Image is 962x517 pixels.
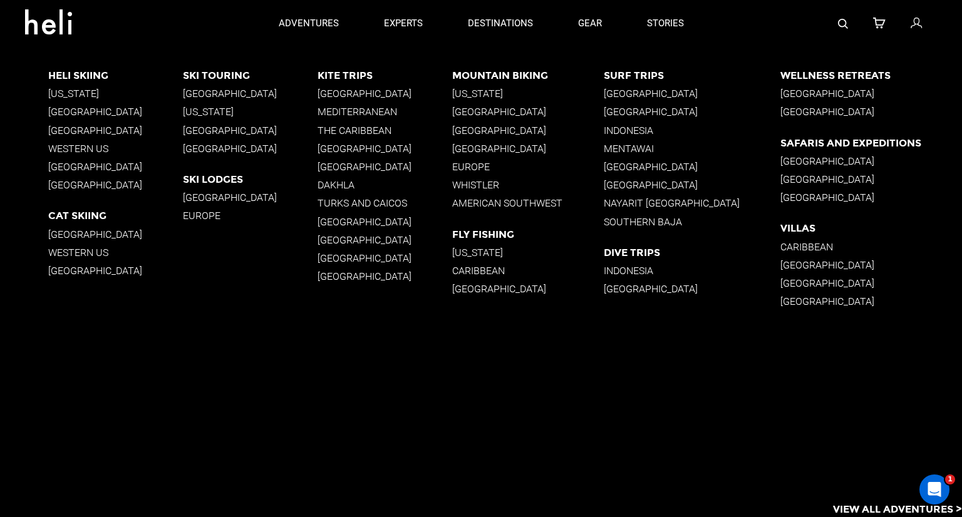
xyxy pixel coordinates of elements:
[604,216,780,228] p: Southern Baja
[780,88,962,100] p: [GEOGRAPHIC_DATA]
[945,474,955,484] span: 1
[318,252,452,264] p: [GEOGRAPHIC_DATA]
[318,88,452,100] p: [GEOGRAPHIC_DATA]
[318,234,452,246] p: [GEOGRAPHIC_DATA]
[780,295,962,307] p: [GEOGRAPHIC_DATA]
[452,228,603,240] p: Fly Fishing
[604,161,780,173] p: [GEOGRAPHIC_DATA]
[318,69,452,81] p: Kite Trips
[452,265,603,277] p: Caribbean
[780,259,962,271] p: [GEOGRAPHIC_DATA]
[48,161,183,173] p: [GEOGRAPHIC_DATA]
[604,283,780,295] p: [GEOGRAPHIC_DATA]
[318,179,452,191] p: Dakhla
[318,216,452,228] p: [GEOGRAPHIC_DATA]
[452,106,603,118] p: [GEOGRAPHIC_DATA]
[318,143,452,155] p: [GEOGRAPHIC_DATA]
[604,265,780,277] p: Indonesia
[780,192,962,203] p: [GEOGRAPHIC_DATA]
[780,137,962,149] p: Safaris and Expeditions
[183,106,318,118] p: [US_STATE]
[452,197,603,209] p: American Southwest
[384,17,423,30] p: experts
[780,106,962,118] p: [GEOGRAPHIC_DATA]
[452,69,603,81] p: Mountain Biking
[468,17,533,30] p: destinations
[48,228,183,240] p: [GEOGRAPHIC_DATA]
[604,179,780,191] p: [GEOGRAPHIC_DATA]
[919,474,949,504] iframe: Intercom live chat
[452,247,603,258] p: [US_STATE]
[48,247,183,258] p: Western US
[318,161,452,173] p: [GEOGRAPHIC_DATA]
[183,69,318,81] p: Ski Touring
[318,125,452,136] p: The Caribbean
[604,88,780,100] p: [GEOGRAPHIC_DATA]
[48,143,183,155] p: Western US
[183,88,318,100] p: [GEOGRAPHIC_DATA]
[48,179,183,191] p: [GEOGRAPHIC_DATA]
[780,222,962,234] p: Villas
[452,143,603,155] p: [GEOGRAPHIC_DATA]
[452,88,603,100] p: [US_STATE]
[183,143,318,155] p: [GEOGRAPHIC_DATA]
[604,197,780,209] p: Nayarit [GEOGRAPHIC_DATA]
[183,192,318,203] p: [GEOGRAPHIC_DATA]
[48,125,183,136] p: [GEOGRAPHIC_DATA]
[604,143,780,155] p: Mentawai
[318,197,452,209] p: Turks and Caicos
[452,283,603,295] p: [GEOGRAPHIC_DATA]
[604,69,780,81] p: Surf Trips
[780,241,962,253] p: Caribbean
[279,17,339,30] p: adventures
[183,173,318,185] p: Ski Lodges
[780,277,962,289] p: [GEOGRAPHIC_DATA]
[48,106,183,118] p: [GEOGRAPHIC_DATA]
[780,173,962,185] p: [GEOGRAPHIC_DATA]
[183,210,318,222] p: Europe
[452,125,603,136] p: [GEOGRAPHIC_DATA]
[48,210,183,222] p: Cat Skiing
[318,106,452,118] p: Mediterranean
[780,155,962,167] p: [GEOGRAPHIC_DATA]
[604,106,780,118] p: [GEOGRAPHIC_DATA]
[452,179,603,191] p: Whistler
[604,125,780,136] p: Indonesia
[604,247,780,258] p: Dive Trips
[318,270,452,282] p: [GEOGRAPHIC_DATA]
[48,265,183,277] p: [GEOGRAPHIC_DATA]
[833,503,962,517] p: View All Adventures >
[48,88,183,100] p: [US_STATE]
[838,19,848,29] img: search-bar-icon.svg
[48,69,183,81] p: Heli Skiing
[452,161,603,173] p: Europe
[780,69,962,81] p: Wellness Retreats
[183,125,318,136] p: [GEOGRAPHIC_DATA]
